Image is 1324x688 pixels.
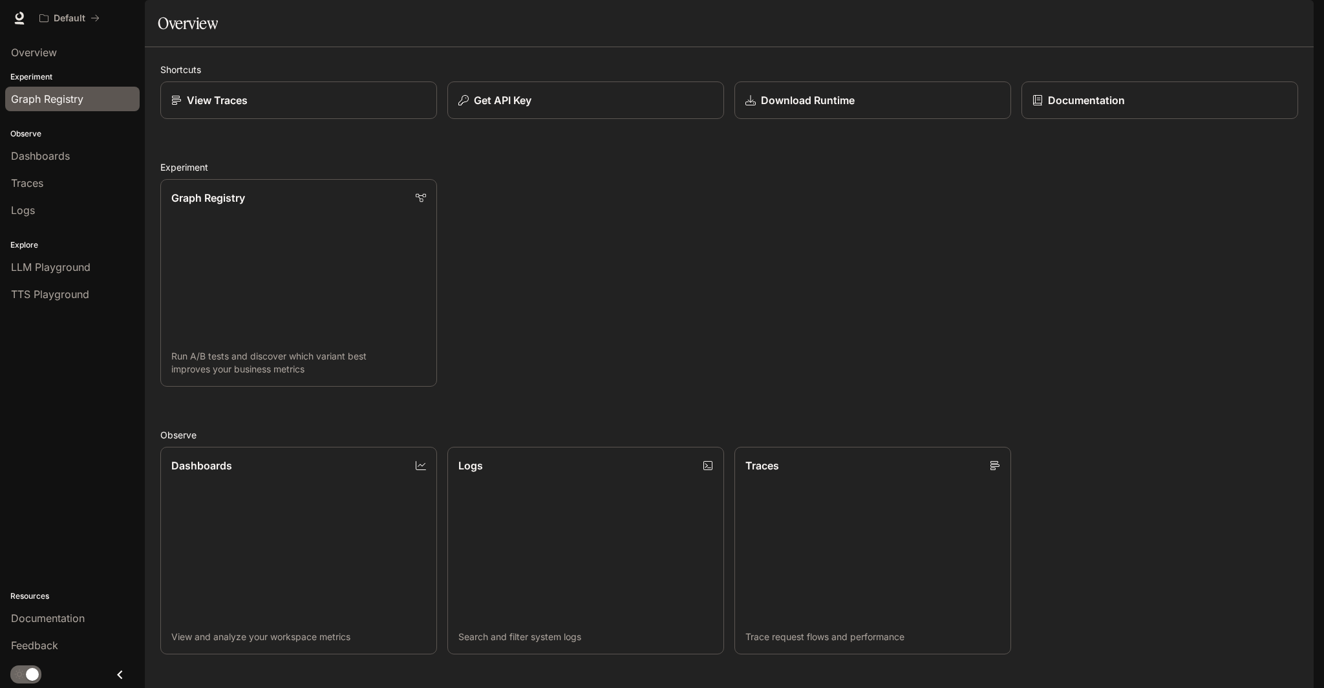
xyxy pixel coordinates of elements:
[447,81,724,119] button: Get API Key
[761,92,855,108] p: Download Runtime
[160,81,437,119] a: View Traces
[187,92,248,108] p: View Traces
[734,447,1011,654] a: TracesTrace request flows and performance
[1021,81,1298,119] a: Documentation
[171,630,426,643] p: View and analyze your workspace metrics
[1048,92,1125,108] p: Documentation
[160,428,1298,442] h2: Observe
[734,81,1011,119] a: Download Runtime
[458,458,483,473] p: Logs
[171,350,426,376] p: Run A/B tests and discover which variant best improves your business metrics
[745,630,1000,643] p: Trace request flows and performance
[745,458,779,473] p: Traces
[171,458,232,473] p: Dashboards
[160,160,1298,174] h2: Experiment
[34,5,105,31] button: All workspaces
[54,13,85,24] p: Default
[160,63,1298,76] h2: Shortcuts
[160,447,437,654] a: DashboardsView and analyze your workspace metrics
[458,630,713,643] p: Search and filter system logs
[474,92,531,108] p: Get API Key
[447,447,724,654] a: LogsSearch and filter system logs
[160,179,437,387] a: Graph RegistryRun A/B tests and discover which variant best improves your business metrics
[158,10,218,36] h1: Overview
[171,190,245,206] p: Graph Registry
